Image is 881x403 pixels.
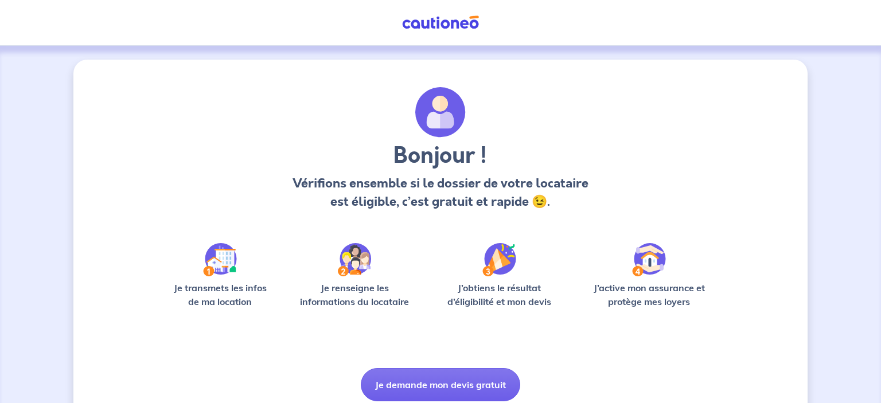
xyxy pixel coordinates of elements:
[338,243,371,276] img: /static/c0a346edaed446bb123850d2d04ad552/Step-2.svg
[289,142,591,170] h3: Bonjour !
[165,281,275,308] p: Je transmets les infos de ma location
[435,281,564,308] p: J’obtiens le résultat d’éligibilité et mon devis
[482,243,516,276] img: /static/f3e743aab9439237c3e2196e4328bba9/Step-3.svg
[203,243,237,276] img: /static/90a569abe86eec82015bcaae536bd8e6/Step-1.svg
[289,174,591,211] p: Vérifions ensemble si le dossier de votre locataire est éligible, c’est gratuit et rapide 😉.
[632,243,666,276] img: /static/bfff1cf634d835d9112899e6a3df1a5d/Step-4.svg
[415,87,466,138] img: archivate
[361,368,520,401] button: Je demande mon devis gratuit
[582,281,716,308] p: J’active mon assurance et protège mes loyers
[397,15,484,30] img: Cautioneo
[293,281,416,308] p: Je renseigne les informations du locataire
